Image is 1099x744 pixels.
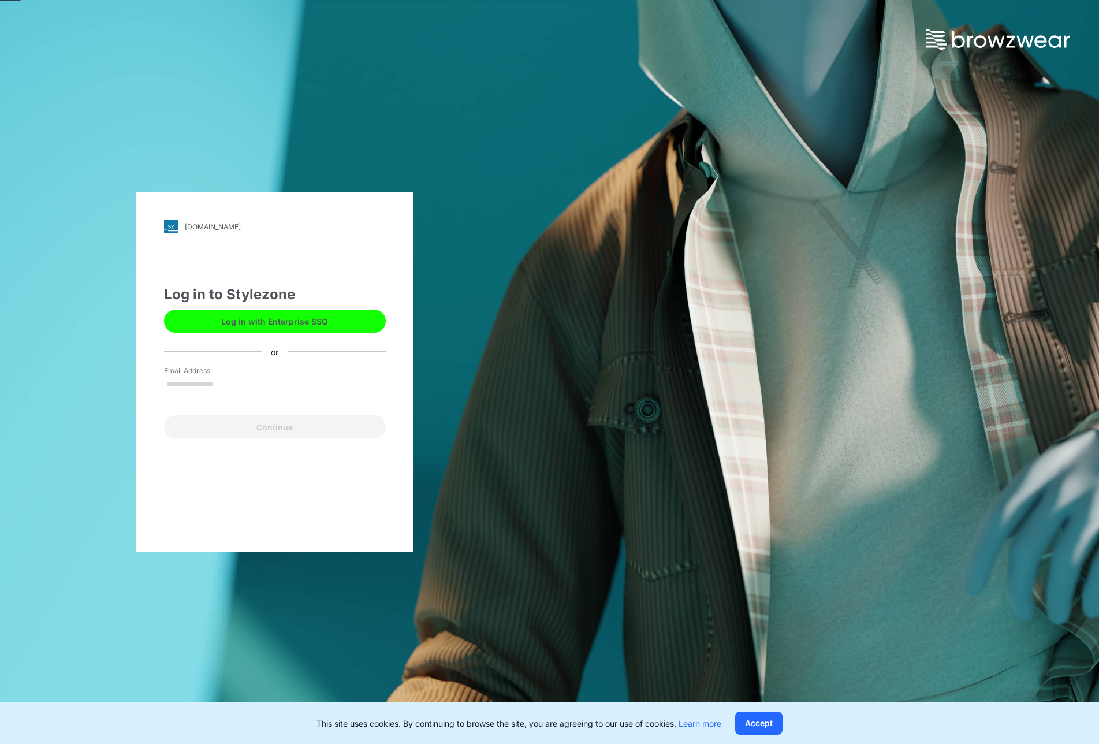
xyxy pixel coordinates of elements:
label: Email Address [164,366,245,376]
img: browzwear-logo.73288ffb.svg [926,29,1070,50]
button: Accept [735,712,783,735]
div: [DOMAIN_NAME] [185,222,241,231]
div: or [262,345,288,358]
p: This site uses cookies. By continuing to browse the site, you are agreeing to our use of cookies. [316,717,721,730]
button: Log in with Enterprise SSO [164,310,386,333]
a: [DOMAIN_NAME] [164,220,386,233]
img: svg+xml;base64,PHN2ZyB3aWR0aD0iMjgiIGhlaWdodD0iMjgiIHZpZXdCb3g9IjAgMCAyOCAyOCIgZmlsbD0ibm9uZSIgeG... [164,220,178,233]
a: Learn more [679,719,721,728]
div: Log in to Stylezone [164,284,386,305]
